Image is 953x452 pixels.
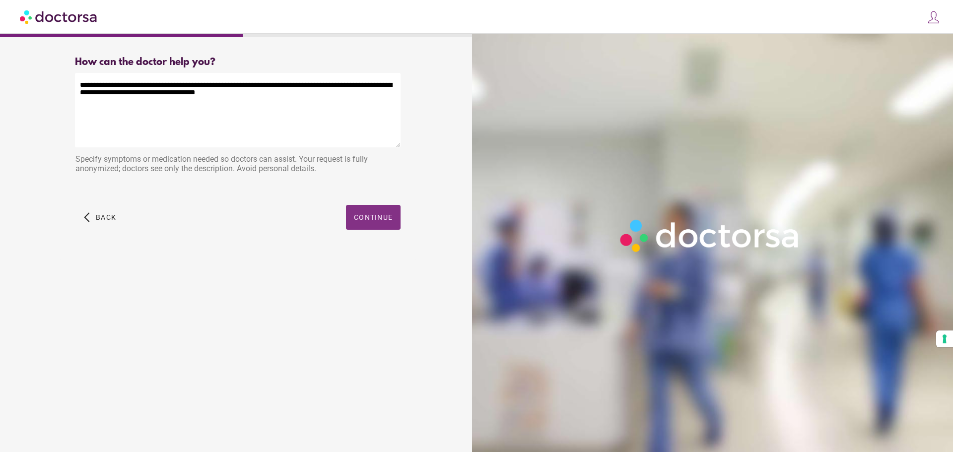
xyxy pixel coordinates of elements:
img: icons8-customer-100.png [927,10,941,24]
div: How can the doctor help you? [75,57,401,68]
img: Logo-Doctorsa-trans-White-partial-flat.png [615,214,806,257]
div: Specify symptoms or medication needed so doctors can assist. Your request is fully anonymized; do... [75,149,401,181]
span: Back [96,213,116,221]
button: arrow_back_ios Back [80,205,120,230]
img: Doctorsa.com [20,5,98,28]
button: Your consent preferences for tracking technologies [936,330,953,347]
span: Continue [354,213,393,221]
button: Continue [346,205,401,230]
